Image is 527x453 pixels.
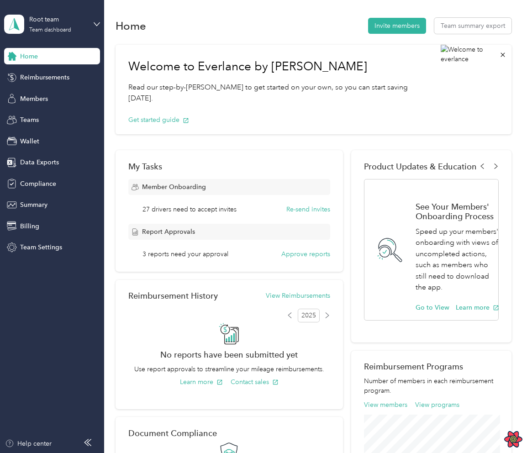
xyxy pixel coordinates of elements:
[286,205,330,214] button: Re-send invites
[416,303,449,312] button: Go to View
[20,221,39,231] span: Billing
[142,182,206,192] span: Member Onboarding
[364,362,499,371] h2: Reimbursement Programs
[20,158,59,167] span: Data Exports
[298,309,320,322] span: 2025
[5,439,52,448] button: Help center
[434,18,511,34] button: Team summary export
[20,200,47,210] span: Summary
[29,27,71,33] div: Team dashboard
[364,376,499,395] p: Number of members in each reimbursement program.
[20,115,39,125] span: Teams
[20,137,39,146] span: Wallet
[476,402,527,453] iframe: Everlance-gr Chat Button Frame
[116,21,146,31] h1: Home
[142,249,228,259] span: 3 reports need your approval
[456,303,499,312] button: Learn more
[20,73,69,82] span: Reimbursements
[128,59,428,74] h1: Welcome to Everlance by [PERSON_NAME]
[281,249,330,259] button: Approve reports
[364,162,477,171] span: Product Updates & Education
[20,52,38,61] span: Home
[416,226,499,293] p: Speed up your members' onboarding with views of uncompleted actions, such as members who still ne...
[128,115,189,125] button: Get started guide
[20,94,48,104] span: Members
[128,364,330,374] p: Use report approvals to streamline your mileage reimbursements.
[20,242,62,252] span: Team Settings
[128,162,330,171] div: My Tasks
[180,377,223,387] button: Learn more
[142,205,237,214] span: 27 drivers need to accept invites
[266,291,330,300] button: View Reimbursements
[231,377,279,387] button: Contact sales
[504,430,522,448] button: Open React Query Devtools
[364,400,407,410] button: View members
[142,227,195,237] span: Report Approvals
[415,400,459,410] button: View programs
[416,202,499,221] h1: See Your Members' Onboarding Process
[29,15,86,24] div: Root team
[128,82,428,104] p: Read our step-by-[PERSON_NAME] to get started on your own, so you can start saving [DATE].
[441,45,511,134] img: Welcome to everlance
[128,291,218,300] h2: Reimbursement History
[20,179,56,189] span: Compliance
[368,18,426,34] button: Invite members
[128,428,217,438] h2: Document Compliance
[128,350,330,359] h2: No reports have been submitted yet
